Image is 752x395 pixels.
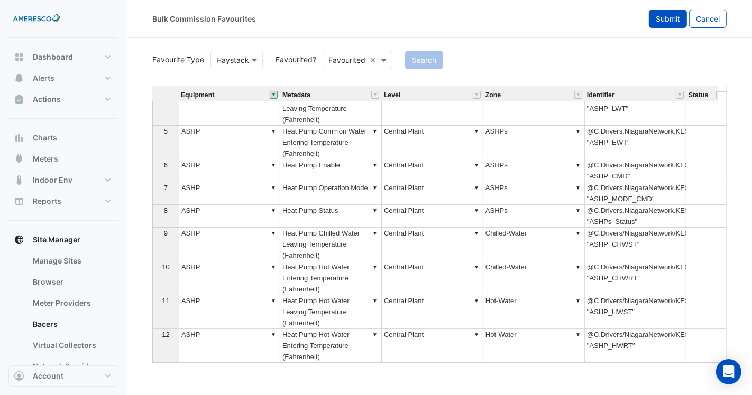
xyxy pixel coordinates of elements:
[280,126,382,159] td: Heat Pump Common Water Entering Temperature (Fahrenheit)
[371,205,379,216] div: ▼
[382,228,483,261] td: Central Plant
[164,161,168,169] span: 6
[24,335,118,356] a: Virtual Collectors
[382,261,483,295] td: Central Plant
[483,295,585,329] td: Hot-Water
[371,159,379,171] div: ▼
[33,234,80,245] span: Site Manager
[585,228,686,261] td: @C.Drivers/NiagaraNetwork/KES_PLANT_01/points/CentralPlant/Logic/ASHP_CHWST "ASHP_CHWST"
[24,271,118,293] a: Browser
[472,159,481,171] div: ▼
[371,329,379,340] div: ▼
[269,159,278,171] div: ▼
[179,205,280,228] td: ASHP
[14,73,24,83] app-icon: Alerts
[280,261,382,295] td: Heat Pump Hot Water Entering Temperature (Fahrenheit)
[280,92,382,126] td: Heat Pump Common Water Leaving Temperature (Fahrenheit)
[280,182,382,205] td: Heat Pump Operation Mode
[472,126,481,137] div: ▼
[164,229,168,237] span: 9
[146,54,204,65] label: Favourite Type
[587,92,615,99] span: Identifier
[382,295,483,329] td: Central Plant
[574,159,582,171] div: ▼
[472,295,481,306] div: ▼
[585,329,686,363] td: @C.Drivers/NiagaraNetwork/KES_PLANT_01/points/CentralPlant/Logic/ASHP_HWRT "ASHP_HWRT"
[384,92,400,99] span: Level
[179,329,280,363] td: ASHP
[472,205,481,216] div: ▼
[382,159,483,182] td: Central Plant
[689,10,727,28] button: Cancel
[14,94,24,105] app-icon: Actions
[179,92,280,126] td: ASHP
[574,261,582,272] div: ▼
[280,159,382,182] td: Heat Pump Enable
[382,329,483,363] td: Central Plant
[472,329,481,340] div: ▼
[33,52,73,62] span: Dashboard
[24,250,118,271] a: Manage Sites
[179,126,280,159] td: ASHP
[13,8,60,30] img: Company Logo
[382,92,483,126] td: Central Plant
[24,314,118,335] a: Bacers
[483,261,585,295] td: Chilled-Water
[689,92,708,99] span: Status
[8,127,118,148] button: Charts
[483,182,585,205] td: ASHPs
[24,293,118,314] a: Meter Providers
[8,89,118,110] button: Actions
[382,182,483,205] td: Central Plant
[14,133,24,143] app-icon: Charts
[371,295,379,306] div: ▼
[164,184,168,192] span: 7
[371,228,379,239] div: ▼
[181,92,214,99] span: Equipment
[483,205,585,228] td: ASHPs
[472,261,481,272] div: ▼
[14,175,24,185] app-icon: Indoor Env
[162,263,169,271] span: 10
[162,297,169,305] span: 11
[152,13,256,24] div: Bulk Commission Favourites
[574,126,582,137] div: ▼
[574,228,582,239] div: ▼
[8,46,118,68] button: Dashboard
[179,182,280,205] td: ASHP
[162,331,169,338] span: 12
[716,359,741,384] div: Open Intercom Messenger
[8,68,118,89] button: Alerts
[8,148,118,170] button: Meters
[14,196,24,206] app-icon: Reports
[33,73,54,83] span: Alerts
[585,126,686,159] td: @C.Drivers.NiagaraNetwork.KES_PLANT_01.points.CentralPlant.Logic.ASHP_EWT "ASHP_EWT"
[33,94,61,105] span: Actions
[269,182,278,193] div: ▼
[382,205,483,228] td: Central Plant
[269,228,278,239] div: ▼
[382,126,483,159] td: Central Plant
[574,182,582,193] div: ▼
[14,154,24,164] app-icon: Meters
[370,54,379,65] span: Clear
[8,365,118,387] button: Account
[585,295,686,329] td: @C.Drivers/NiagaraNetwork/KES_PLANT_01/points/CentralPlant/Logic/ASHP_HWST "ASHP_HWST"
[269,329,278,340] div: ▼
[8,170,118,191] button: Indoor Env
[585,205,686,228] td: @C.Drivers.NiagaraNetwork.KES_PLANT_01.points.CentralPlant.Logic.ASHPs_Status "ASHPs_Status"
[269,295,278,306] div: ▼
[483,126,585,159] td: ASHPs
[585,92,686,126] td: @C.Drivers.NiagaraNetwork.KES_PLANT_01.points.CentralPlant.Logic.ASHP_LWT "ASHP_LWT"
[179,228,280,261] td: ASHP
[371,261,379,272] div: ▼
[179,295,280,329] td: ASHP
[33,196,61,206] span: Reports
[8,229,118,250] button: Site Manager
[574,295,582,306] div: ▼
[585,261,686,295] td: @C.Drivers/NiagaraNetwork/KES_PLANT_01/points/CentralPlant/Logic/ASHP_CHWRT "ASHP_CHWRT"
[280,205,382,228] td: Heat Pump Status
[14,234,24,245] app-icon: Site Manager
[483,159,585,182] td: ASHPs
[179,159,280,182] td: ASHP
